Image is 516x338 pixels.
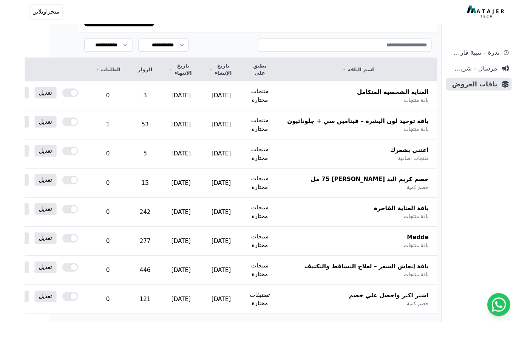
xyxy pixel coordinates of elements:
td: [DATE] [143,177,185,207]
td: [DATE] [185,269,227,299]
a: تاريخ الإنشاء [194,65,218,80]
span: خصم كمية [401,193,424,200]
span: باقة منتجات [398,223,424,231]
td: منتجات مختارة [227,116,266,146]
td: 15 [110,177,143,207]
td: منتجات مختارة [227,85,266,116]
td: [DATE] [143,238,185,269]
a: تعديل [10,122,33,134]
span: خصم كريم اليد [PERSON_NAME] 75 مل [300,184,424,193]
span: خصم كمية [401,315,424,323]
span: باقة منتجات [398,101,424,109]
td: 242 [110,207,143,238]
td: 0 [65,238,110,269]
td: 3 [110,85,143,116]
td: [DATE] [185,177,227,207]
td: 0 [65,146,110,177]
td: [DATE] [143,85,185,116]
span: باقات العروض [445,83,496,94]
td: [DATE] [143,299,185,330]
td: 277 [110,238,143,269]
a: تعديل [10,183,33,195]
td: 0 [65,207,110,238]
td: منتجات مختارة [227,177,266,207]
td: [DATE] [143,207,185,238]
td: [DATE] [185,85,227,116]
span: منتجات إضافية [392,162,424,170]
span: باقة توحيد لون البشرة – فيتامين سي + جلوتاثيون [275,123,424,132]
td: 0 [65,85,110,116]
a: تعديل [10,214,33,226]
img: MatajerTech Logo [464,6,505,19]
td: منتجات مختارة [227,269,266,299]
td: 53 [110,116,143,146]
span: العناية الشخصية المتكامل [349,92,424,101]
td: 5 [110,146,143,177]
td: [DATE] [185,116,227,146]
a: الطلبات [74,69,100,77]
td: منتجات مختارة [227,238,266,269]
td: [DATE] [185,207,227,238]
span: باقة منتجات [398,254,424,261]
td: [DATE] [185,238,227,269]
td: 446 [110,269,143,299]
a: تعديل [10,244,33,256]
td: منتجات مختارة [227,146,266,177]
td: [DATE] [143,116,185,146]
span: اعتني بشعرك [384,153,424,162]
td: 1 [65,116,110,146]
a: تعديل [10,305,33,317]
a: اسم الباقة [275,69,424,77]
a: تاريخ الانتهاء [152,65,176,80]
td: 0 [65,299,110,330]
th: تطبق على [227,61,266,85]
span: Medde [401,245,424,254]
th: الزوار [110,61,143,85]
td: تصنيفات مختارة [227,299,266,330]
td: 0 [65,269,110,299]
a: تعديل [10,275,33,287]
td: [DATE] [185,299,227,330]
td: 121 [110,299,143,330]
td: [DATE] [143,146,185,177]
td: [DATE] [185,146,227,177]
a: تعديل [10,152,33,164]
span: باقة منتجات [398,132,424,139]
span: اشتر اكثر واحصل علي خصم [340,306,424,315]
td: 0 [65,177,110,207]
span: متجراونلاين [8,8,36,17]
button: متجراونلاين [5,5,40,20]
span: ندرة - تنبية قارب علي النفاذ [445,50,499,60]
span: باقة العناية الفاخرة [367,214,424,223]
a: تعديل [10,91,33,103]
span: باقة إنعاش الشعر – لعلاج التساقط والتكثيف [294,275,424,284]
td: منتجات مختارة [227,207,266,238]
td: [DATE] [143,269,185,299]
span: مرسال - شريط دعاية [445,66,496,77]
